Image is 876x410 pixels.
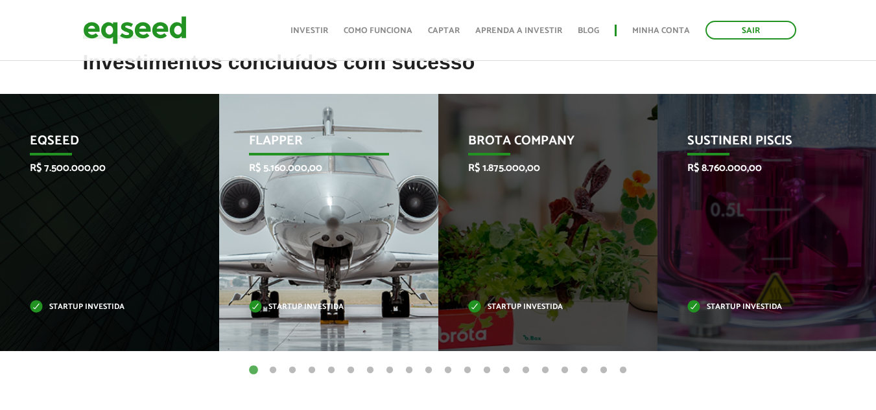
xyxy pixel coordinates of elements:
button: 18 of 20 [578,364,591,377]
button: 3 of 20 [286,364,299,377]
button: 10 of 20 [422,364,435,377]
p: R$ 5.160.000,00 [249,162,389,174]
button: 9 of 20 [403,364,416,377]
p: Startup investida [30,304,170,311]
a: Minha conta [632,27,690,35]
p: R$ 8.760.000,00 [687,162,827,174]
button: 4 of 20 [305,364,318,377]
button: 17 of 20 [558,364,571,377]
p: Flapper [249,133,389,155]
a: Captar [428,27,460,35]
p: Startup investida [687,304,827,311]
p: Brota Company [468,133,608,155]
img: EqSeed [83,13,187,47]
a: Como funciona [344,27,412,35]
button: 11 of 20 [442,364,455,377]
button: 16 of 20 [539,364,552,377]
button: 6 of 20 [344,364,357,377]
button: 1 of 20 [247,364,260,377]
p: Startup investida [468,304,608,311]
p: Sustineri Piscis [687,133,827,155]
button: 19 of 20 [597,364,610,377]
button: 20 of 20 [617,364,630,377]
h2: Investimentos concluídos com sucesso [83,51,794,93]
a: Investir [290,27,328,35]
button: 7 of 20 [364,364,377,377]
p: EqSeed [30,133,170,155]
button: 5 of 20 [325,364,338,377]
p: R$ 7.500.000,00 [30,162,170,174]
a: Aprenda a investir [475,27,562,35]
button: 13 of 20 [480,364,493,377]
a: Sair [705,21,796,40]
button: 12 of 20 [461,364,474,377]
button: 14 of 20 [500,364,513,377]
p: R$ 1.875.000,00 [468,162,608,174]
a: Blog [578,27,599,35]
p: Startup investida [249,304,389,311]
button: 8 of 20 [383,364,396,377]
button: 15 of 20 [519,364,532,377]
button: 2 of 20 [266,364,279,377]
